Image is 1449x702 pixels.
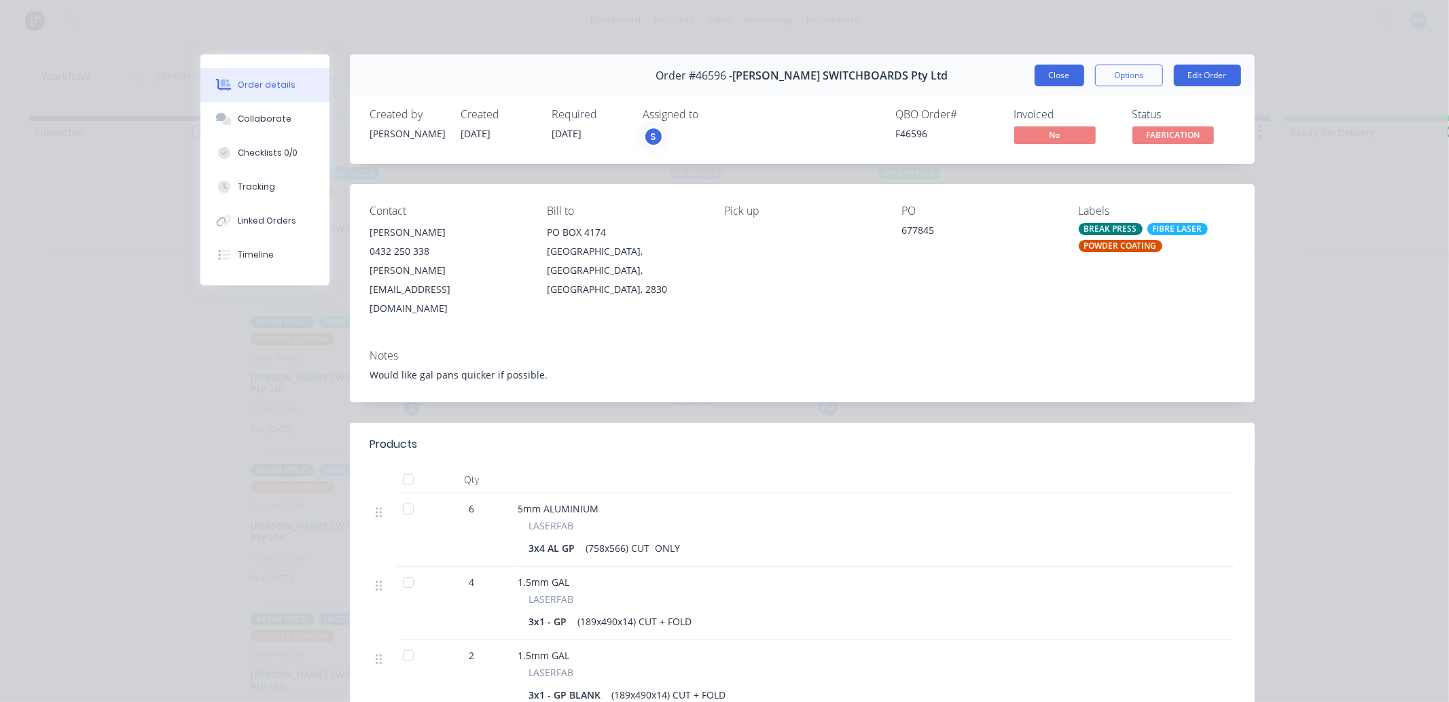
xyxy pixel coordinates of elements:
[896,126,998,141] div: F46596
[370,242,526,261] div: 0432 250 338
[1147,223,1208,235] div: FIBRE LASER
[1035,65,1084,86] button: Close
[200,238,329,272] button: Timeline
[896,108,998,121] div: QBO Order #
[200,204,329,238] button: Linked Orders
[431,466,513,493] div: Qty
[529,519,574,533] span: LASERFAB
[518,502,599,515] span: 5mm ALUMINIUM
[370,205,526,217] div: Contact
[238,181,275,193] div: Tracking
[1079,240,1162,252] div: POWDER COATING
[200,170,329,204] button: Tracking
[1132,108,1234,121] div: Status
[552,108,627,121] div: Required
[238,147,298,159] div: Checklists 0/0
[529,592,574,606] span: LASERFAB
[370,349,1234,362] div: Notes
[518,649,570,662] span: 1.5mm GAL
[1095,65,1163,86] button: Options
[370,261,526,318] div: [PERSON_NAME][EMAIL_ADDRESS][DOMAIN_NAME]
[547,223,702,299] div: PO BOX 4174[GEOGRAPHIC_DATA], [GEOGRAPHIC_DATA], [GEOGRAPHIC_DATA], 2830
[529,612,573,631] div: 3x1 - GP
[573,612,698,631] div: (189x490x14) CUT + FOLD
[1174,65,1241,86] button: Edit Order
[370,108,445,121] div: Created by
[518,576,570,589] span: 1.5mm GAL
[529,538,581,558] div: 3x4 AL GP
[370,368,1234,382] div: Would like gal pans quicker if possible.
[581,538,686,558] div: (758x566) CUT ONLY
[238,215,296,227] div: Linked Orders
[370,223,526,318] div: [PERSON_NAME]0432 250 338[PERSON_NAME][EMAIL_ADDRESS][DOMAIN_NAME]
[529,665,574,680] span: LASERFAB
[724,205,880,217] div: Pick up
[238,113,291,125] div: Collaborate
[1079,223,1143,235] div: BREAK PRESS
[1014,126,1096,143] span: No
[370,126,445,141] div: [PERSON_NAME]
[547,242,702,299] div: [GEOGRAPHIC_DATA], [GEOGRAPHIC_DATA], [GEOGRAPHIC_DATA], 2830
[901,205,1057,217] div: PO
[643,126,664,147] button: S
[643,108,779,121] div: Assigned to
[200,102,329,136] button: Collaborate
[552,127,582,140] span: [DATE]
[547,223,702,242] div: PO BOX 4174
[370,223,526,242] div: [PERSON_NAME]
[1079,205,1234,217] div: Labels
[901,223,1057,242] div: 677845
[1014,108,1116,121] div: Invoiced
[200,68,329,102] button: Order details
[238,249,274,261] div: Timeline
[370,436,418,453] div: Products
[469,502,475,516] span: 6
[200,136,329,170] button: Checklists 0/0
[461,127,491,140] span: [DATE]
[733,69,948,82] span: [PERSON_NAME] SWITCHBOARDS Pty Ltd
[656,69,733,82] span: Order #46596 -
[547,205,702,217] div: Bill to
[1132,126,1214,147] button: FABRICATION
[1132,126,1214,143] span: FABRICATION
[238,79,296,91] div: Order details
[469,648,475,663] span: 2
[461,108,536,121] div: Created
[469,575,475,589] span: 4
